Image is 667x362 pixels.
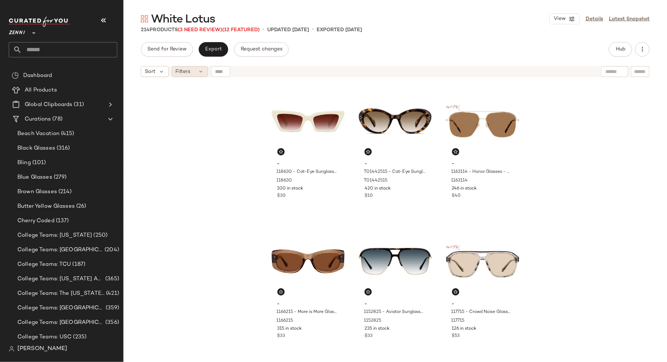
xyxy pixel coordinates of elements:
[25,101,72,109] span: Global Clipboards
[359,225,432,298] img: 1152825-sunglasses-front-view.jpg
[277,178,292,184] span: 118630
[57,188,72,196] span: (214)
[178,27,222,33] span: (3 Need Review)
[446,225,519,298] img: 117715-sunglasses-front-view.jpg
[451,178,468,184] span: 1163114
[17,289,105,298] span: College Teams: The [US_STATE] State
[104,275,119,283] span: (365)
[366,290,370,294] img: svg%3e
[17,173,52,182] span: Blue Glasses
[272,225,345,298] img: 1166215-sunglasses-front-view.jpg
[25,115,51,123] span: Curations
[553,16,566,22] span: View
[52,173,67,182] span: (279)
[364,309,425,316] span: 1152825 - Aviator Sunglasses - Tortoiseshell - Mixed
[312,25,314,34] span: •
[263,25,264,34] span: •
[145,68,155,76] span: Sort
[60,130,74,138] span: (415)
[23,72,52,80] span: Dashboard
[9,346,15,352] img: svg%3e
[279,150,283,154] img: svg%3e
[452,161,513,167] span: -
[72,101,84,109] span: (31)
[364,178,387,184] span: T01442515
[277,318,293,324] span: 1166215
[31,159,46,167] span: (101)
[17,260,71,269] span: College Teams: TCU
[454,150,458,154] img: svg%3e
[277,309,338,316] span: 1166215 - More is More Glasses - Brown - Plastic
[609,15,650,23] a: Latest Snapshot
[17,318,104,327] span: College Teams: [GEOGRAPHIC_DATA][US_STATE]
[17,246,103,254] span: College Teams: [GEOGRAPHIC_DATA]
[359,85,432,158] img: T01442515-sunglasses-front-view.jpg
[452,326,477,332] span: 126 in stock
[9,25,25,38] span: Zenni
[272,85,345,158] img: 118630-sunglasses-front-view.jpg
[25,86,57,94] span: All Products
[17,304,104,312] span: College Teams: [GEOGRAPHIC_DATA]
[17,159,31,167] span: Bling
[17,231,92,240] span: College Teams: [US_STATE]
[17,345,67,353] span: [PERSON_NAME]
[17,202,75,211] span: Butter Yellow Glasses
[141,26,260,34] div: Products
[452,193,461,199] span: $40
[277,326,302,332] span: 315 in stock
[452,333,460,339] span: $53
[451,309,513,316] span: 117715 - Crowd Noise Glasses - Brown - Acetate
[446,85,519,158] img: 1163114-sunglasses-front-view.jpg
[75,202,86,211] span: (26)
[277,186,304,192] span: 100 in stock
[72,333,87,341] span: (235)
[451,169,513,175] span: 1163114 - Honor Glasses - Gold - Stainless Steel
[234,42,289,57] button: Request changes
[615,46,626,52] span: Hub
[17,275,104,283] span: College Teams: [US_STATE] A&M
[141,42,193,57] button: Send for Review
[240,46,282,52] span: Request changes
[277,193,286,199] span: $30
[609,42,632,57] button: Hub
[277,169,338,175] span: 118630 - Cat-Eye Sunglasses - Cream - Acetate
[151,12,215,27] span: White Lotus
[364,169,425,175] span: T01442515 - Cat-Eye Sunglasses - Tortoiseshell - Plastic
[17,130,60,138] span: Beach Vacation
[205,46,222,52] span: Export
[452,186,477,192] span: 246 in stock
[365,333,373,339] span: $33
[279,290,283,294] img: svg%3e
[104,318,119,327] span: (356)
[12,72,19,79] img: svg%3e
[103,246,119,254] span: (204)
[277,161,339,167] span: -
[365,186,391,192] span: 420 in stock
[105,289,119,298] span: (421)
[222,27,260,33] span: (12 Featured)
[277,301,339,308] span: -
[55,144,70,152] span: (316)
[17,217,54,225] span: Cherry Coded
[104,304,119,312] span: (359)
[199,42,228,57] button: Export
[586,15,603,23] a: Details
[454,290,458,294] img: svg%3e
[549,13,580,24] button: View
[17,144,55,152] span: Black Glasses
[92,231,108,240] span: (250)
[9,17,70,27] img: cfy_white_logo.C9jOOHJF.svg
[17,188,57,196] span: Brown Glasses
[365,326,390,332] span: 235 in stock
[365,301,426,308] span: -
[71,260,86,269] span: (187)
[51,115,62,123] span: (78)
[147,46,187,52] span: Send for Review
[176,68,191,76] span: Filters
[267,26,309,34] p: updated [DATE]
[277,333,285,339] span: $33
[141,15,148,23] img: svg%3e
[365,161,426,167] span: -
[365,193,373,199] span: $10
[366,150,370,154] img: svg%3e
